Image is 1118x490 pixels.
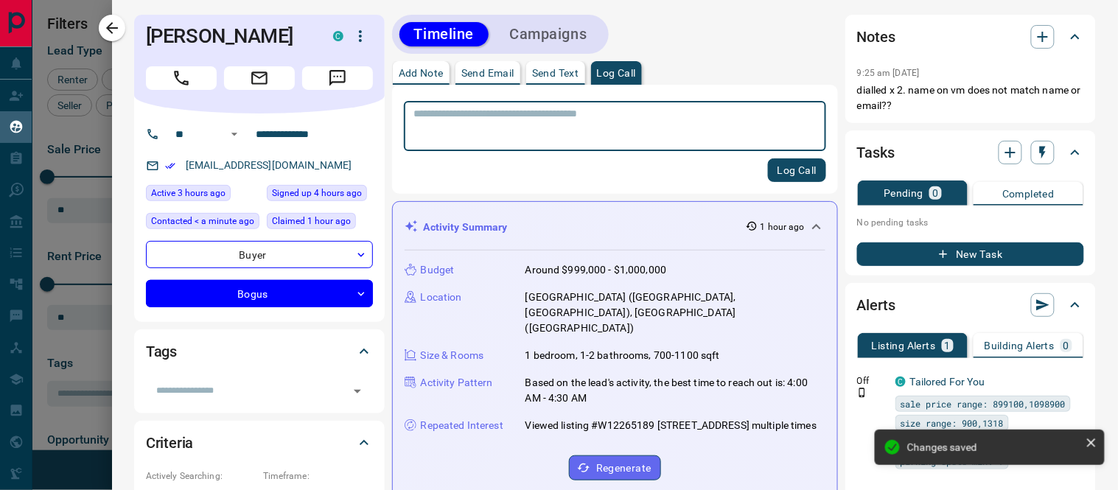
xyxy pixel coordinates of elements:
p: 1 [945,340,951,351]
button: Log Call [768,158,826,182]
p: Listing Alerts [872,340,936,351]
p: 0 [932,188,938,198]
div: Wed Aug 13 2025 [146,185,259,206]
div: Wed Aug 13 2025 [146,213,259,234]
p: Pending [884,188,923,198]
button: Open [226,125,243,143]
p: 0 [1063,340,1069,351]
p: Viewed listing #W12265189 [STREET_ADDRESS] multiple times [525,418,817,433]
div: Notes [857,19,1084,55]
a: Tailored For You [910,376,985,388]
div: condos.ca [895,377,906,387]
h2: Notes [857,25,895,49]
button: New Task [857,242,1084,266]
div: Criteria [146,425,373,461]
span: Signed up 4 hours ago [272,186,362,200]
p: Send Text [532,68,579,78]
div: Bogus [146,280,373,307]
p: No pending tasks [857,211,1084,234]
p: Send Email [461,68,514,78]
button: Campaigns [495,22,601,46]
h2: Alerts [857,293,895,317]
div: Tasks [857,135,1084,170]
p: Around $999,000 - $1,000,000 [525,262,667,278]
p: Off [857,374,887,388]
p: 1 bedroom, 1-2 bathrooms, 700-1100 sqft [525,348,720,363]
p: Completed [1002,189,1055,199]
h1: [PERSON_NAME] [146,24,311,48]
p: Actively Searching: [146,469,256,483]
div: Changes saved [907,441,1080,453]
button: Regenerate [569,455,661,480]
a: [EMAIL_ADDRESS][DOMAIN_NAME] [186,159,352,171]
p: Repeated Interest [421,418,503,433]
p: [GEOGRAPHIC_DATA] ([GEOGRAPHIC_DATA], [GEOGRAPHIC_DATA]), [GEOGRAPHIC_DATA] ([GEOGRAPHIC_DATA]) [525,290,825,336]
button: Timeline [399,22,489,46]
p: dialled x 2. name on vm does not match name or email?? [857,83,1084,113]
span: Message [302,66,373,90]
p: Log Call [597,68,636,78]
p: Size & Rooms [421,348,484,363]
p: Budget [421,262,455,278]
p: 1 hour ago [761,220,805,234]
span: Contacted < a minute ago [151,214,254,228]
span: Claimed 1 hour ago [272,214,351,228]
h2: Criteria [146,431,194,455]
div: Tags [146,334,373,369]
p: Building Alerts [985,340,1055,351]
span: Call [146,66,217,90]
div: Wed Aug 13 2025 [267,185,373,206]
svg: Email Verified [165,161,175,171]
div: Buyer [146,241,373,268]
h2: Tasks [857,141,895,164]
div: condos.ca [333,31,343,41]
span: Active 3 hours ago [151,186,226,200]
p: Timeframe: [263,469,373,483]
p: 9:25 am [DATE] [857,68,920,78]
span: Email [224,66,295,90]
p: Activity Pattern [421,375,493,391]
p: Activity Summary [424,220,508,235]
div: Activity Summary1 hour ago [405,214,825,241]
p: Based on the lead's activity, the best time to reach out is: 4:00 AM - 4:30 AM [525,375,825,406]
p: Location [421,290,462,305]
svg: Push Notification Only [857,388,867,398]
p: Add Note [399,68,444,78]
div: Alerts [857,287,1084,323]
div: Wed Aug 13 2025 [267,213,373,234]
h2: Tags [146,340,177,363]
button: Open [347,381,368,402]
